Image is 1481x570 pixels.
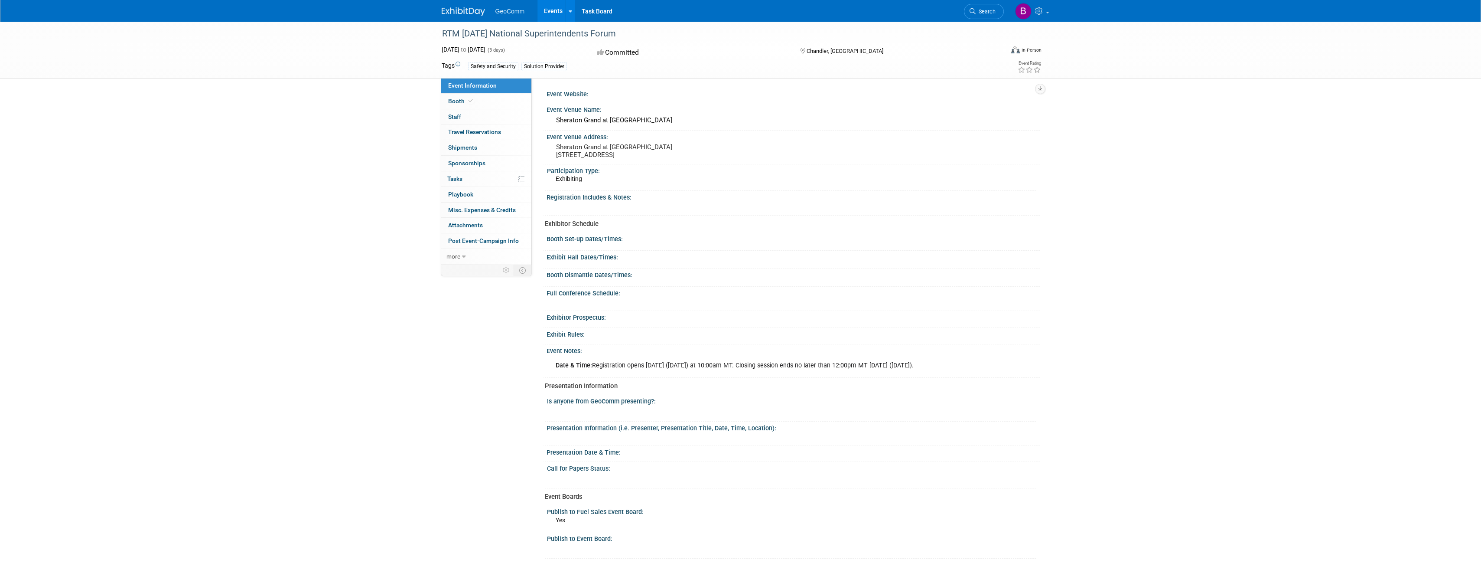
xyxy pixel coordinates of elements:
a: Misc. Expenses & Credits [441,203,531,218]
div: Exhibit Rules: [547,328,1040,339]
div: Committed [595,45,786,60]
img: ExhibitDay [442,7,485,16]
a: Attachments [441,218,531,233]
span: Chandler, [GEOGRAPHIC_DATA] [807,48,883,54]
div: Event Format [953,45,1042,58]
div: Publish to Event Board: [547,532,1036,543]
span: Shipments [448,144,477,151]
div: Call for Papers Status: [547,462,1036,473]
div: Event Boards [545,492,1033,501]
span: Tasks [447,175,462,182]
div: Registration opens [DATE] ([DATE]) at 10:00am MT. Closing session ends no later than 12:00pm MT [... [550,357,944,374]
div: Safety and Security [468,62,518,71]
div: Is anyone from GeoComm presenting?: [547,395,1036,406]
span: [DATE] [DATE] [442,46,485,53]
a: more [441,249,531,264]
span: Travel Reservations [448,128,501,135]
div: Publish to Fuel Sales Event Board: [547,505,1036,516]
span: to [459,46,468,53]
a: Shipments [441,140,531,155]
span: Search [976,8,996,15]
div: Exhibitor Schedule [545,219,1033,229]
span: Staff [448,113,461,120]
div: Event Website: [547,88,1040,98]
div: Full Conference Schedule: [547,287,1040,298]
a: Event Information [441,78,531,93]
a: Staff [441,109,531,124]
div: Exhibit Hall Dates/Times: [547,251,1040,262]
span: Sponsorships [448,160,485,167]
span: Event Information [448,82,497,89]
div: Solution Provider [521,62,567,71]
td: Tags [442,61,460,71]
pre: Sheraton Grand at [GEOGRAPHIC_DATA] [STREET_ADDRESS] [556,143,742,159]
div: Registration Includes & Notes: [547,191,1040,202]
a: Booth [441,94,531,109]
span: (3 days) [487,47,505,53]
div: Event Venue Name: [547,103,1040,114]
div: Presentation Information (i.e. Presenter, Presentation Title, Date, Time, Location): [547,422,1040,432]
a: Sponsorships [441,156,531,171]
td: Personalize Event Tab Strip [499,265,514,276]
span: Misc. Expenses & Credits [448,206,516,213]
div: Presentation Information [545,382,1033,391]
span: Attachments [448,222,483,229]
b: Date & Time: [556,362,592,369]
i: Booth reservation complete [469,98,473,103]
div: Event Rating [1018,61,1041,66]
div: Event Venue Address: [547,131,1040,141]
a: Search [964,4,1004,19]
div: Booth Set-up Dates/Times: [547,233,1040,243]
img: Bill McCullough [1015,3,1032,20]
a: Tasks [441,171,531,187]
a: Playbook [441,187,531,202]
div: In-Person [1021,47,1042,53]
span: Yes [556,517,565,524]
span: Exhibiting [556,175,582,182]
div: RTM [DATE] National Superintendents Forum [439,26,991,42]
td: Toggle Event Tabs [514,265,531,276]
div: Participation Type: [547,164,1036,175]
span: Playbook [448,191,473,198]
span: Post Event-Campaign Info [448,237,519,244]
div: Presentation Date & Time: [547,446,1040,457]
span: GeoComm [495,8,525,15]
div: Booth Dismantle Dates/Times: [547,269,1040,279]
div: Exhibitor Prospectus: [547,311,1040,322]
a: Post Event-Campaign Info [441,233,531,249]
div: Sheraton Grand at [GEOGRAPHIC_DATA] [553,114,1033,127]
span: Booth [448,98,475,105]
span: more [446,253,460,260]
div: Event Notes: [547,344,1040,355]
a: Travel Reservations [441,124,531,140]
img: Format-Inperson.png [1011,46,1020,53]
